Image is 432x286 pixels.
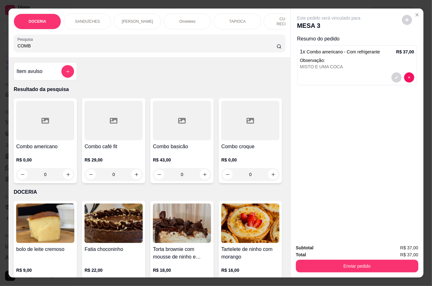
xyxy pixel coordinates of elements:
p: Observação: [300,57,414,64]
h4: Torta brownie com mousse de ninho e ganache de chocolate [153,246,211,261]
p: MESA 3 [297,21,360,30]
p: [PERSON_NAME] [122,19,153,24]
p: 1 x [300,48,380,56]
button: Enviar pedido [296,260,418,272]
p: R$ 29,00 [85,157,143,163]
p: TAPIOCA [229,19,246,24]
h4: Fatia choconinho [85,246,143,253]
h4: Item avulso [16,68,42,75]
p: R$ 22,00 [85,267,143,273]
p: R$ 16,00 [221,267,279,273]
p: DOCERIA [14,188,285,196]
h4: Tartelete de ninho com morango [221,246,279,261]
h4: Combo americano [16,143,74,150]
button: decrease-product-quantity [404,72,414,82]
div: MISTO E UMA COCA [300,64,414,70]
h4: bolo de leite cremoso [16,246,74,253]
strong: Subtotal [296,245,314,250]
p: SANDUÍCHES [75,19,100,24]
button: increase-product-quantity [200,169,210,180]
p: DOCERIA [29,19,46,24]
input: Pesquisa [17,43,277,49]
img: product-image [221,204,279,243]
button: add-separate-item [61,65,74,78]
label: Pesquisa [17,37,35,42]
button: increase-product-quantity [131,169,141,180]
p: R$ 18,00 [153,267,211,273]
button: decrease-product-quantity [391,72,402,82]
strong: Total [296,252,306,257]
button: Close [412,10,422,20]
h4: Combo basicão [153,143,211,150]
p: R$ 0,00 [221,157,279,163]
p: Omeletes [179,19,196,24]
p: Este pedido será vinculado para [297,15,360,21]
p: Resumo do pedido [297,35,417,43]
h4: Combo croque [221,143,279,150]
img: product-image [153,204,211,243]
p: R$ 9,00 [16,267,74,273]
span: R$ 37,00 [400,251,418,258]
img: product-image [85,204,143,243]
span: R$ 37,00 [400,244,418,251]
img: product-image [16,204,74,243]
h4: Combo café fit [85,143,143,150]
button: decrease-product-quantity [86,169,96,180]
button: decrease-product-quantity [402,15,412,25]
p: R$ 0,00 [16,157,74,163]
button: decrease-product-quantity [154,169,164,180]
p: CUSCUZ RECHEADO [269,16,306,27]
p: R$ 37,00 [396,49,414,55]
p: Resultado da pesquisa [14,86,285,93]
span: Combo americano - Com refrigerante [307,49,380,54]
p: R$ 43,00 [153,157,211,163]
